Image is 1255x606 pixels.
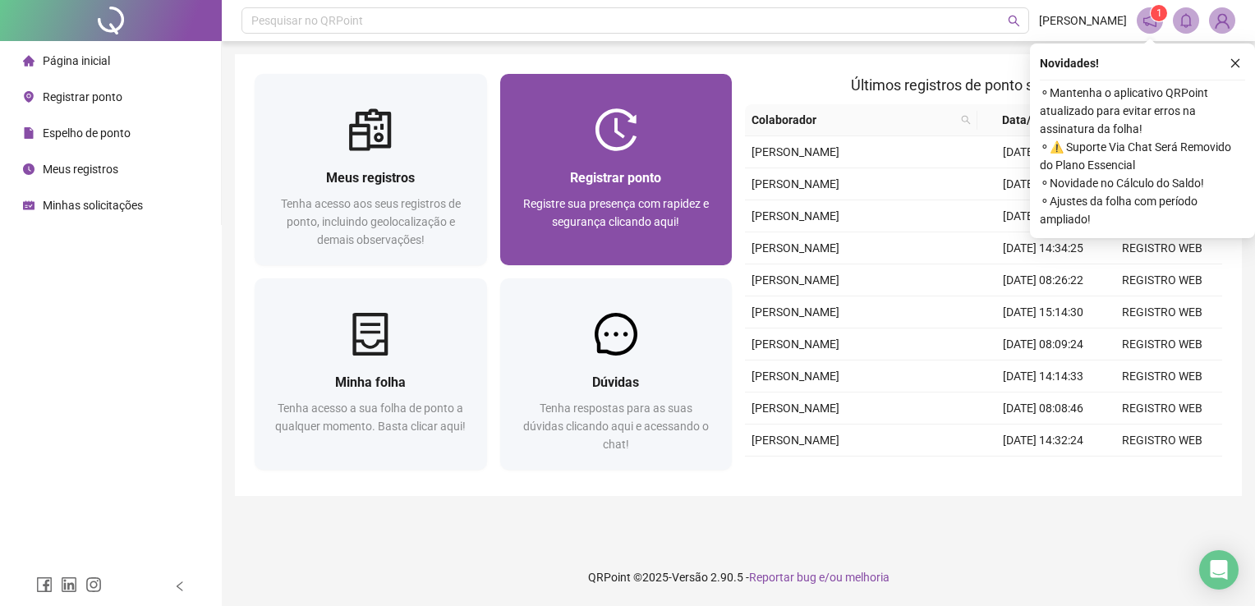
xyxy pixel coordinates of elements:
[1040,84,1245,138] span: ⚬ Mantenha o aplicativo QRPoint atualizado para evitar erros na assinatura da folha!
[984,393,1103,425] td: [DATE] 08:08:46
[984,111,1073,129] span: Data/Hora
[984,264,1103,296] td: [DATE] 08:26:22
[1040,174,1245,192] span: ⚬ Novidade no Cálculo do Saldo!
[43,90,122,103] span: Registrar ponto
[984,425,1103,457] td: [DATE] 14:32:24
[23,200,34,211] span: schedule
[984,457,1103,489] td: [DATE] 08:00:40
[1103,264,1222,296] td: REGISTRO WEB
[752,434,839,447] span: [PERSON_NAME]
[570,170,661,186] span: Registrar ponto
[752,111,954,129] span: Colaborador
[43,163,118,176] span: Meus registros
[523,197,709,228] span: Registre sua presença com rapidez e segurança clicando aqui!
[1210,8,1234,33] img: 86812
[1040,54,1099,72] span: Novidades !
[523,402,709,451] span: Tenha respostas para as suas dúvidas clicando aqui e acessando o chat!
[752,241,839,255] span: [PERSON_NAME]
[752,305,839,319] span: [PERSON_NAME]
[984,296,1103,328] td: [DATE] 15:14:30
[984,328,1103,360] td: [DATE] 08:09:24
[43,126,131,140] span: Espelho de ponto
[1008,15,1020,27] span: search
[851,76,1116,94] span: Últimos registros de ponto sincronizados
[23,127,34,139] span: file
[1230,57,1241,69] span: close
[672,571,708,584] span: Versão
[1103,425,1222,457] td: REGISTRO WEB
[984,232,1103,264] td: [DATE] 14:34:25
[255,74,487,265] a: Meus registrosTenha acesso aos seus registros de ponto, incluindo geolocalização e demais observa...
[984,360,1103,393] td: [DATE] 14:14:33
[222,549,1255,606] footer: QRPoint © 2025 - 2.90.5 -
[752,273,839,287] span: [PERSON_NAME]
[752,145,839,158] span: [PERSON_NAME]
[61,576,77,593] span: linkedin
[85,576,102,593] span: instagram
[1103,360,1222,393] td: REGISTRO WEB
[984,200,1103,232] td: [DATE] 08:07:28
[335,374,406,390] span: Minha folha
[43,199,143,212] span: Minhas solicitações
[174,581,186,592] span: left
[23,55,34,67] span: home
[1103,232,1222,264] td: REGISTRO WEB
[1142,13,1157,28] span: notification
[255,278,487,470] a: Minha folhaTenha acesso a sua folha de ponto a qualquer momento. Basta clicar aqui!
[984,168,1103,200] td: [DATE] 14:05:43
[592,374,639,390] span: Dúvidas
[1179,13,1193,28] span: bell
[275,402,466,433] span: Tenha acesso a sua folha de ponto a qualquer momento. Basta clicar aqui!
[500,278,733,470] a: DúvidasTenha respostas para as suas dúvidas clicando aqui e acessando o chat!
[1103,328,1222,360] td: REGISTRO WEB
[23,163,34,175] span: clock-circle
[1039,11,1127,30] span: [PERSON_NAME]
[749,571,890,584] span: Reportar bug e/ou melhoria
[1103,457,1222,489] td: REGISTRO WEB
[752,370,839,383] span: [PERSON_NAME]
[984,136,1103,168] td: [DATE] 08:08:49
[281,197,461,246] span: Tenha acesso aos seus registros de ponto, incluindo geolocalização e demais observações!
[23,91,34,103] span: environment
[1103,393,1222,425] td: REGISTRO WEB
[977,104,1093,136] th: Data/Hora
[958,108,974,132] span: search
[752,402,839,415] span: [PERSON_NAME]
[326,170,415,186] span: Meus registros
[752,337,839,351] span: [PERSON_NAME]
[1156,7,1162,19] span: 1
[1040,192,1245,228] span: ⚬ Ajustes da folha com período ampliado!
[961,115,971,125] span: search
[1151,5,1167,21] sup: 1
[43,54,110,67] span: Página inicial
[500,74,733,265] a: Registrar pontoRegistre sua presença com rapidez e segurança clicando aqui!
[36,576,53,593] span: facebook
[752,209,839,223] span: [PERSON_NAME]
[752,177,839,191] span: [PERSON_NAME]
[1103,296,1222,328] td: REGISTRO WEB
[1040,138,1245,174] span: ⚬ ⚠️ Suporte Via Chat Será Removido do Plano Essencial
[1199,550,1239,590] div: Open Intercom Messenger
